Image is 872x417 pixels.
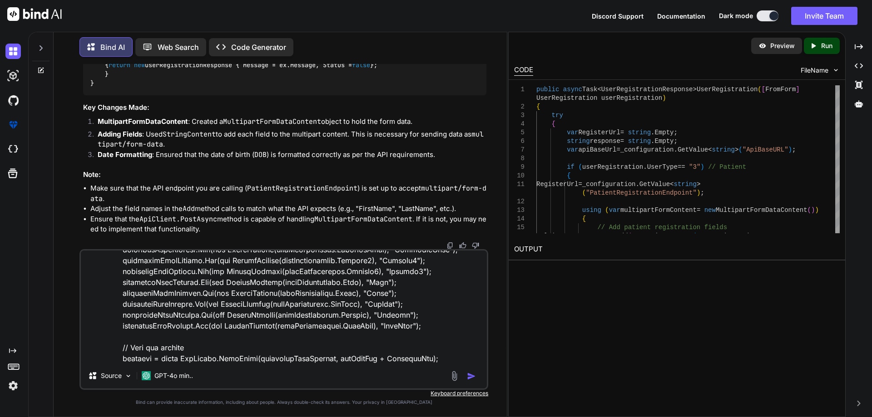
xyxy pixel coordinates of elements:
[142,371,151,380] img: GPT-4o mini
[163,130,216,139] code: StringContent
[801,66,828,75] span: FileName
[551,112,563,119] span: try
[689,163,700,171] span: "3"
[154,371,193,380] p: GPT-4o min..
[5,93,21,108] img: githubDark
[536,232,613,240] span: multipartFormContent
[582,86,597,93] span: Task
[639,181,670,188] span: GetValue
[98,130,142,138] strong: Adding Fields
[654,129,674,136] span: Empty
[704,206,715,214] span: new
[254,150,267,159] code: DOB
[90,183,486,204] li: Make sure that the API endpoint you are calling ( ) is set up to accept .
[758,86,761,93] span: (
[79,390,488,397] p: Keyboard preferences
[567,163,575,171] span: if
[620,146,674,153] span: _configuration
[578,146,616,153] span: apiBaseUrl
[678,163,685,171] span: ==
[578,163,582,171] span: (
[90,117,486,129] li: : Created a object to hold the form data.
[124,372,132,380] img: Pick Models
[578,181,582,188] span: =
[712,146,734,153] span: string
[716,206,808,214] span: MultipartFormDataContent
[582,206,601,214] span: using
[609,206,620,214] span: var
[563,86,582,93] span: async
[761,86,765,93] span: [
[514,223,525,232] div: 15
[472,242,479,249] img: dislike
[352,61,370,69] span: false
[81,250,487,363] textarea: loremips = dolor SitAmetco.AdipIscin(elitseddoEiusModtemp, incIdidUnt + UtlaboreEtd); magna aliq ...
[247,184,357,193] code: PatientRegistrationEndpoint
[514,65,533,76] div: CODE
[597,224,727,231] span: // Add patient registration fields
[620,206,697,214] span: multipartFormContent
[582,189,585,196] span: (
[514,137,525,146] div: 6
[674,146,677,153] span: .
[651,129,654,136] span: .
[628,232,631,240] span: (
[758,42,767,50] img: preview
[514,120,525,128] div: 4
[582,215,585,222] span: {
[643,163,647,171] span: .
[90,214,486,235] li: Ensure that the method is capable of handling . If it is not, you may need to implement that func...
[536,103,540,110] span: {
[697,86,758,93] span: UserRegistration
[90,129,486,150] li: : Used to add each field to the multipart content. This is necessary for sending data as .
[5,44,21,59] img: darkChat
[708,146,712,153] span: <
[98,117,188,126] strong: MultipartFormDataContent
[670,181,674,188] span: <
[613,232,616,240] span: .
[620,129,624,136] span: =
[628,129,650,136] span: string
[796,86,799,93] span: ]
[567,172,570,179] span: {
[223,117,321,126] code: MultipartFormDataContent
[597,86,601,93] span: <
[134,61,145,69] span: new
[662,94,666,102] span: )
[90,204,486,214] li: Adjust the field names in the method calls to match what the API expects (e.g., "FirstName", "Las...
[183,204,195,213] code: Add
[592,11,644,21] button: Discord Support
[700,163,704,171] span: )
[632,232,643,240] span: new
[628,137,650,145] span: string
[459,242,466,249] img: like
[657,11,705,21] button: Documentation
[770,41,795,50] p: Preview
[536,86,559,93] span: public
[514,172,525,180] div: 10
[657,12,705,20] span: Documentation
[514,154,525,163] div: 8
[807,206,811,214] span: (
[514,215,525,223] div: 14
[678,146,708,153] span: GetValue
[514,206,525,215] div: 13
[446,242,454,249] img: copy
[551,120,555,128] span: {
[514,146,525,154] div: 7
[100,42,125,53] p: Bind AI
[109,61,130,69] span: return
[5,117,21,132] img: premium
[514,128,525,137] div: 5
[582,181,635,188] span: _configuration
[788,146,792,153] span: )
[514,180,525,189] div: 11
[738,146,742,153] span: (
[467,372,476,381] img: icon
[231,42,286,53] p: Code Generator
[758,232,761,240] span: .
[719,11,753,20] span: Dark mode
[5,378,21,393] img: settings
[635,181,639,188] span: .
[567,129,578,136] span: var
